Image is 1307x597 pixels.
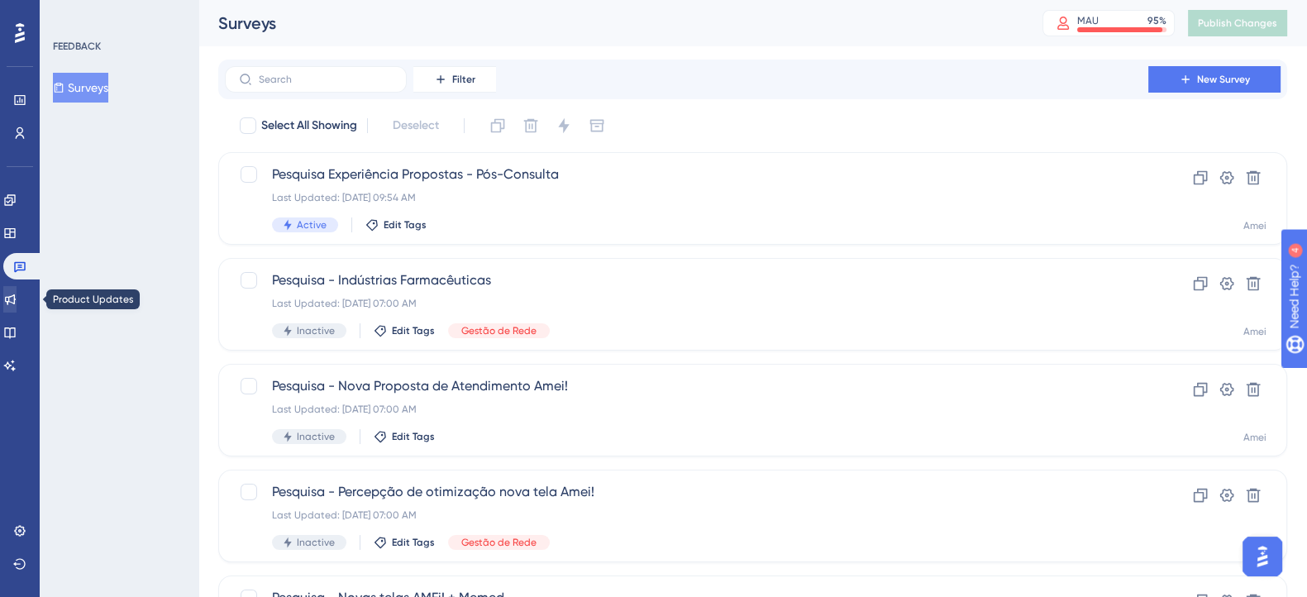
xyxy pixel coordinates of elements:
[297,324,335,337] span: Inactive
[365,218,427,232] button: Edit Tags
[374,536,435,549] button: Edit Tags
[413,66,496,93] button: Filter
[1077,14,1099,27] div: MAU
[53,73,108,103] button: Surveys
[378,111,454,141] button: Deselect
[1147,14,1166,27] div: 95 %
[272,509,1101,522] div: Last Updated: [DATE] 07:00 AM
[261,116,357,136] span: Select All Showing
[53,40,101,53] div: FEEDBACK
[297,218,327,232] span: Active
[39,4,103,24] span: Need Help?
[272,482,1101,502] span: Pesquisa - Percepção de otimização nova tela Amei!
[1148,66,1281,93] button: New Survey
[1197,73,1250,86] span: New Survey
[272,191,1101,204] div: Last Updated: [DATE] 09:54 AM
[1243,219,1266,232] div: Amei
[272,165,1101,184] span: Pesquisa Experiência Propostas - Pós-Consulta
[374,430,435,443] button: Edit Tags
[392,536,435,549] span: Edit Tags
[1188,10,1287,36] button: Publish Changes
[1238,532,1287,581] iframe: UserGuiding AI Assistant Launcher
[1243,537,1266,550] div: Amei
[384,218,427,232] span: Edit Tags
[374,324,435,337] button: Edit Tags
[452,73,475,86] span: Filter
[218,12,1001,35] div: Surveys
[1243,431,1266,444] div: Amei
[272,297,1101,310] div: Last Updated: [DATE] 07:00 AM
[297,536,335,549] span: Inactive
[272,270,1101,290] span: Pesquisa - Indústrias Farmacêuticas
[393,116,439,136] span: Deselect
[272,376,1101,396] span: Pesquisa - Nova Proposta de Atendimento Amei!
[1198,17,1277,30] span: Publish Changes
[461,536,537,549] span: Gestão de Rede
[1243,325,1266,338] div: Amei
[272,403,1101,416] div: Last Updated: [DATE] 07:00 AM
[392,430,435,443] span: Edit Tags
[115,8,120,21] div: 4
[297,430,335,443] span: Inactive
[259,74,393,85] input: Search
[461,324,537,337] span: Gestão de Rede
[392,324,435,337] span: Edit Tags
